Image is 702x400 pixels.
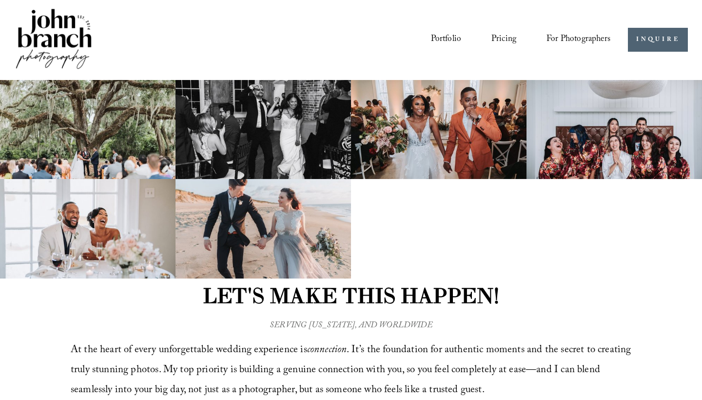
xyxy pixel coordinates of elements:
img: Wedding couple holding hands on a beach, dressed in formal attire. [175,179,351,279]
img: A bride and groom energetically entering a wedding reception with guests cheering and clapping, s... [175,80,351,180]
a: folder dropdown [546,31,610,49]
a: Pricing [491,31,516,49]
img: John Branch IV Photography [14,7,93,73]
em: SERVING [US_STATE], AND WORLDWIDE [270,319,432,333]
img: Group of people wearing floral robes, smiling and laughing, seated on a bed with a large white la... [526,80,702,180]
strong: LET'S MAKE THIS HAPPEN! [203,282,499,309]
img: Bride and groom walking down the aisle in wedding attire, bride holding bouquet. [351,80,526,180]
span: At the heart of every unforgettable wedding experience is . It’s the foundation for authentic mom... [71,342,634,400]
a: Portfolio [431,31,462,49]
span: For Photographers [546,32,610,48]
a: INQUIRE [628,28,688,52]
em: connection [307,342,347,359]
